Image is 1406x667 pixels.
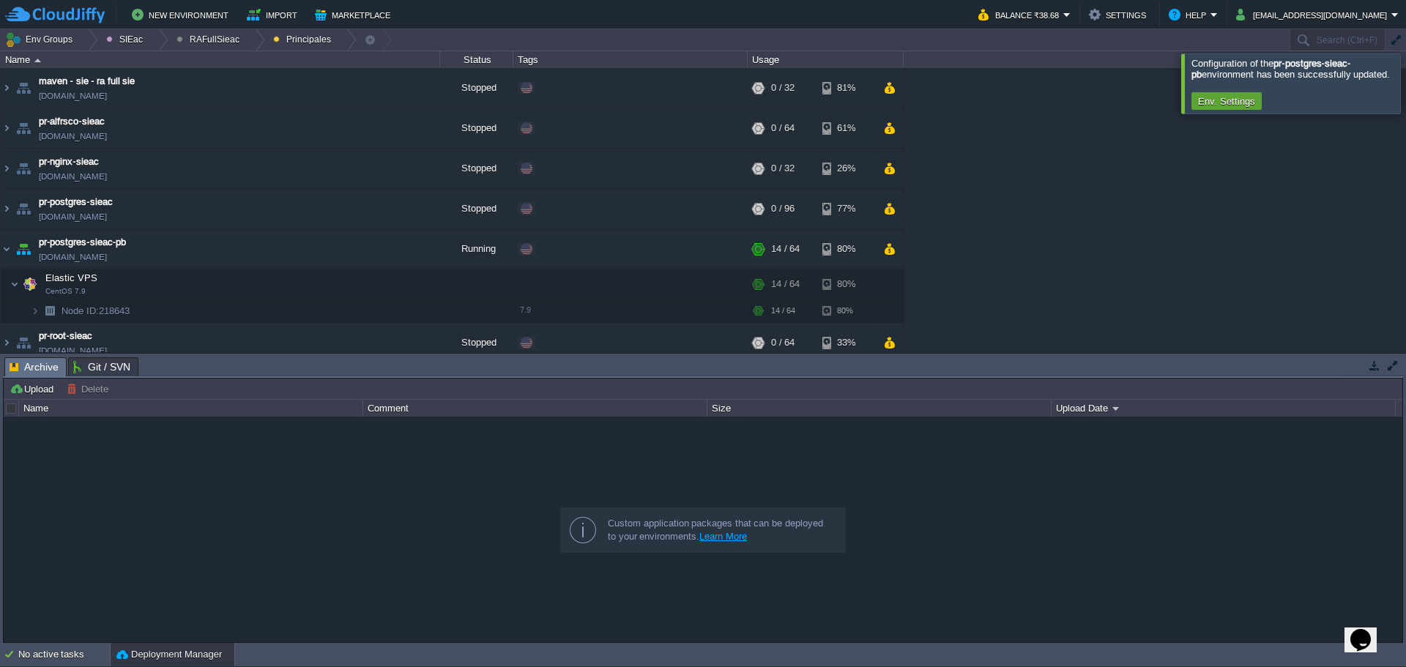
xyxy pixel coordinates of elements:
img: AMDAwAAAACH5BAEAAAAALAAAAAABAAEAAAICRAEAOw== [34,59,41,62]
div: 33% [822,323,870,362]
img: AMDAwAAAACH5BAEAAAAALAAAAAABAAEAAAICRAEAOw== [1,108,12,148]
div: Running [440,229,513,269]
div: 0 / 64 [771,323,795,362]
div: Stopped [440,149,513,188]
a: pr-nginx-sieac [39,154,99,169]
img: AMDAwAAAACH5BAEAAAAALAAAAAABAAEAAAICRAEAOw== [1,229,12,269]
div: Stopped [440,189,513,228]
img: AMDAwAAAACH5BAEAAAAALAAAAAABAAEAAAICRAEAOw== [10,269,19,299]
div: Custom application packages that can be deployed to your environments. [608,517,833,543]
div: Stopped [440,323,513,362]
div: Stopped [440,108,513,148]
span: CentOS 7.9 [45,287,86,296]
button: Deployment Manager [116,647,222,662]
div: 0 / 64 [771,108,795,148]
a: Learn More [699,531,747,542]
button: Import [247,6,302,23]
button: Upload [10,382,58,395]
div: 0 / 96 [771,189,795,228]
button: SIEac [106,29,148,50]
div: Name [20,400,362,417]
span: Git / SVN [73,358,130,376]
button: [EMAIL_ADDRESS][DOMAIN_NAME] [1236,6,1391,23]
img: AMDAwAAAACH5BAEAAAAALAAAAAABAAEAAAICRAEAOw== [1,189,12,228]
div: 81% [822,68,870,108]
div: 80% [822,299,870,322]
img: AMDAwAAAACH5BAEAAAAALAAAAAABAAEAAAICRAEAOw== [13,68,34,108]
div: 14 / 64 [771,229,800,269]
span: Configuration of the environment has been successfully updated. [1191,58,1390,80]
button: Env. Settings [1194,94,1260,108]
span: [DOMAIN_NAME] [39,169,107,184]
img: AMDAwAAAACH5BAEAAAAALAAAAAABAAEAAAICRAEAOw== [31,299,40,322]
img: AMDAwAAAACH5BAEAAAAALAAAAAABAAEAAAICRAEAOw== [40,299,60,322]
button: Help [1169,6,1210,23]
img: AMDAwAAAACH5BAEAAAAALAAAAAABAAEAAAICRAEAOw== [13,229,34,269]
a: pr-postgres-sieac [39,195,113,209]
img: AMDAwAAAACH5BAEAAAAALAAAAAABAAEAAAICRAEAOw== [13,323,34,362]
button: Marketplace [315,6,395,23]
div: No active tasks [18,643,110,666]
div: Name [1,51,439,68]
div: 80% [822,229,870,269]
button: Settings [1089,6,1150,23]
img: AMDAwAAAACH5BAEAAAAALAAAAAABAAEAAAICRAEAOw== [20,269,40,299]
a: pr-alfrsco-sieac [39,114,105,129]
img: CloudJiffy [5,6,105,24]
div: 61% [822,108,870,148]
div: 0 / 32 [771,149,795,188]
span: 7.9 [520,305,531,314]
span: 218643 [60,305,132,317]
button: Principales [273,29,336,50]
div: 26% [822,149,870,188]
img: AMDAwAAAACH5BAEAAAAALAAAAAABAAEAAAICRAEAOw== [1,149,12,188]
span: Archive [10,358,59,376]
b: pr-postgres-sieac-pb [1191,58,1350,80]
span: Node ID: [62,305,99,316]
a: [DOMAIN_NAME] [39,343,107,358]
a: pr-postgres-sieac-pb [39,235,126,250]
a: Node ID:218643 [60,305,132,317]
img: AMDAwAAAACH5BAEAAAAALAAAAAABAAEAAAICRAEAOw== [13,149,34,188]
span: [DOMAIN_NAME] [39,129,107,144]
a: maven - sie - ra full sie [39,74,135,89]
iframe: chat widget [1344,608,1391,652]
div: 14 / 64 [771,299,795,322]
a: pr-root-sieac [39,329,92,343]
div: 80% [822,269,870,299]
div: 77% [822,189,870,228]
img: AMDAwAAAACH5BAEAAAAALAAAAAABAAEAAAICRAEAOw== [13,108,34,148]
div: Stopped [440,68,513,108]
button: Delete [67,382,113,395]
img: AMDAwAAAACH5BAEAAAAALAAAAAABAAEAAAICRAEAOw== [1,323,12,362]
div: Upload Date [1052,400,1395,417]
div: Size [708,400,1051,417]
span: [DOMAIN_NAME] [39,209,107,224]
button: RAFullSieac [176,29,245,50]
span: [DOMAIN_NAME] [39,250,107,264]
div: Usage [748,51,903,68]
button: Env Groups [5,29,78,50]
img: AMDAwAAAACH5BAEAAAAALAAAAAABAAEAAAICRAEAOw== [13,189,34,228]
div: Comment [364,400,707,417]
div: 14 / 64 [771,269,800,299]
div: Tags [514,51,747,68]
span: [DOMAIN_NAME] [39,89,107,103]
span: Elastic VPS [44,272,100,284]
img: AMDAwAAAACH5BAEAAAAALAAAAAABAAEAAAICRAEAOw== [1,68,12,108]
a: Elastic VPSCentOS 7.9 [44,272,100,283]
div: Status [441,51,513,68]
button: New Environment [132,6,233,23]
button: Balance ₹38.68 [978,6,1063,23]
div: 0 / 32 [771,68,795,108]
